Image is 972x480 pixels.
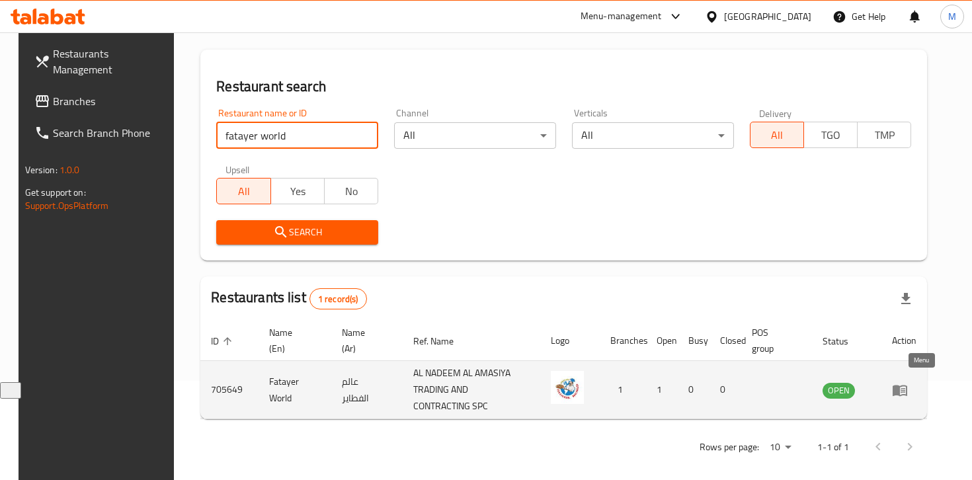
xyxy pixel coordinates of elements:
td: 0 [709,361,741,419]
p: Rows per page: [700,439,759,456]
img: Fatayer World [551,371,584,404]
span: OPEN [823,383,855,398]
div: Rows per page: [764,438,796,458]
td: 1 [646,361,678,419]
td: Fatayer World [259,361,331,419]
div: OPEN [823,383,855,399]
td: 1 [600,361,646,419]
td: عالم الفطاير [331,361,403,419]
div: [GEOGRAPHIC_DATA] [724,9,811,24]
span: M [948,9,956,24]
p: 1-1 of 1 [817,439,849,456]
div: Menu-management [581,9,662,24]
td: 0 [678,361,709,419]
td: AL NADEEM AL AMASIYA TRADING AND CONTRACTING SPC [403,361,540,419]
td: 705649 [200,361,259,419]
